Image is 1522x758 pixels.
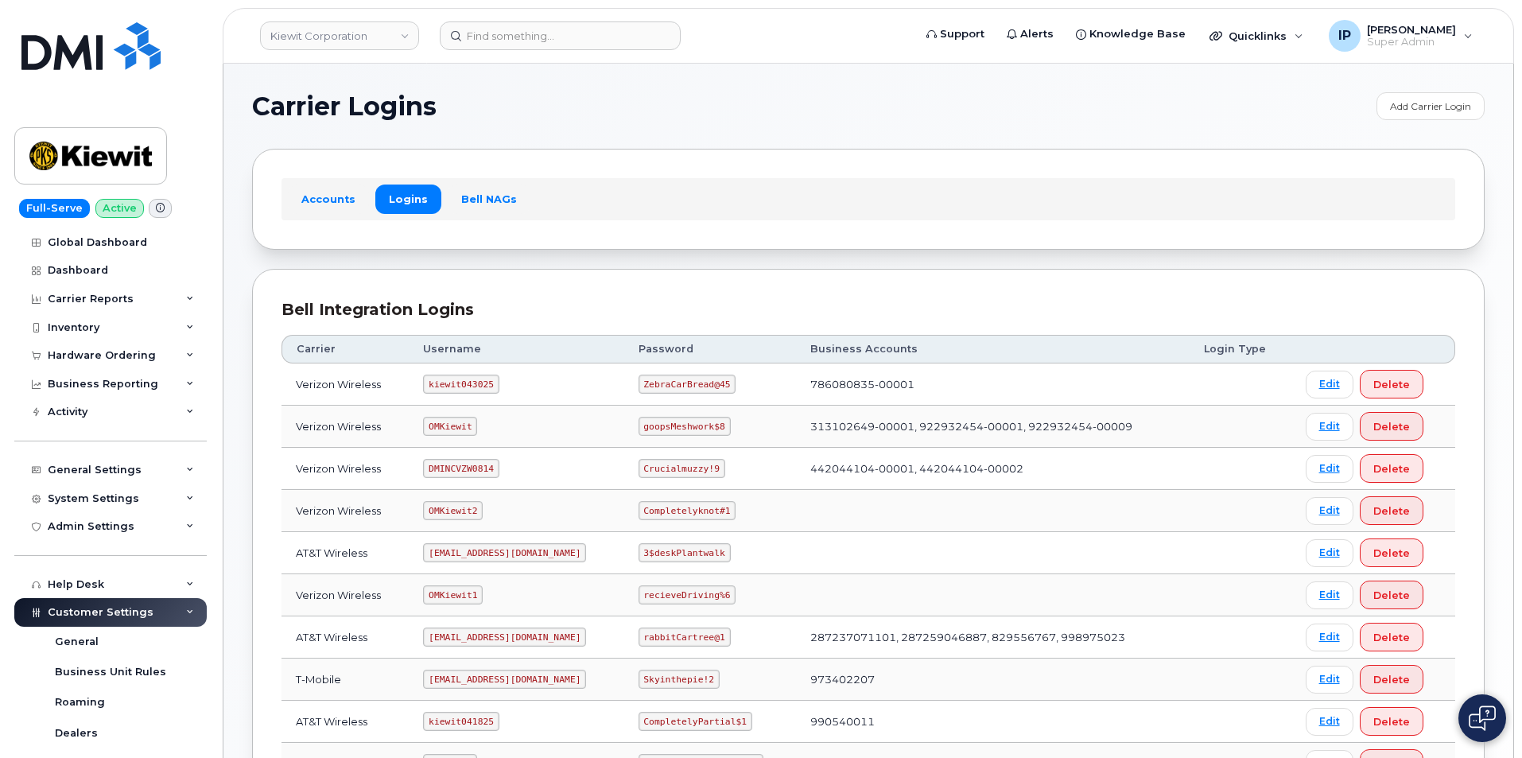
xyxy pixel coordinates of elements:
td: T-Mobile [281,659,409,701]
a: Add Carrier Login [1376,92,1485,120]
th: Username [409,335,623,363]
td: AT&T Wireless [281,532,409,574]
code: DMINCVZW0814 [423,459,499,478]
td: 990540011 [796,701,1190,743]
code: [EMAIL_ADDRESS][DOMAIN_NAME] [423,543,586,562]
button: Delete [1360,412,1423,441]
td: Verizon Wireless [281,490,409,532]
button: Delete [1360,581,1423,609]
th: Business Accounts [796,335,1190,363]
button: Delete [1360,665,1423,694]
a: Accounts [288,185,369,213]
a: Edit [1306,581,1353,609]
code: CompletelyPartial$1 [639,712,752,731]
span: Delete [1373,714,1410,729]
th: Login Type [1190,335,1291,363]
a: Edit [1306,624,1353,651]
th: Carrier [281,335,409,363]
a: Logins [375,185,441,213]
span: Delete [1373,377,1410,392]
code: OMKiewit1 [423,585,483,604]
td: Verizon Wireless [281,406,409,448]
a: Bell NAGs [448,185,530,213]
button: Delete [1360,538,1423,567]
td: 313102649-00001, 922932454-00001, 922932454-00009 [796,406,1190,448]
td: 442044104-00001, 442044104-00002 [796,448,1190,490]
td: 287237071101, 287259046887, 829556767, 998975023 [796,616,1190,659]
code: 3$deskPlantwalk [639,543,731,562]
code: ZebraCarBread@45 [639,375,736,394]
a: Edit [1306,455,1353,483]
td: Verizon Wireless [281,448,409,490]
a: Edit [1306,497,1353,525]
span: Delete [1373,419,1410,434]
a: Edit [1306,666,1353,694]
span: Delete [1373,630,1410,645]
code: [EMAIL_ADDRESS][DOMAIN_NAME] [423,670,586,689]
a: Edit [1306,539,1353,567]
div: Bell Integration Logins [281,298,1455,321]
img: Open chat [1469,706,1496,731]
a: Edit [1306,371,1353,398]
code: OMKiewit2 [423,501,483,520]
button: Delete [1360,370,1423,398]
code: goopsMeshwork$8 [639,417,731,436]
code: kiewit041825 [423,712,499,731]
a: Edit [1306,708,1353,736]
code: kiewit043025 [423,375,499,394]
button: Delete [1360,623,1423,651]
span: Delete [1373,588,1410,603]
span: Delete [1373,461,1410,476]
span: Delete [1373,503,1410,519]
code: rabbitCartree@1 [639,628,731,647]
td: Verizon Wireless [281,363,409,406]
code: Completelyknot#1 [639,501,736,520]
td: 973402207 [796,659,1190,701]
button: Delete [1360,454,1423,483]
code: Crucialmuzzy!9 [639,459,725,478]
button: Delete [1360,496,1423,525]
button: Delete [1360,707,1423,736]
span: Carrier Logins [252,95,437,119]
code: Skyinthepie!2 [639,670,720,689]
td: 786080835-00001 [796,363,1190,406]
td: Verizon Wireless [281,574,409,616]
span: Delete [1373,672,1410,687]
td: AT&T Wireless [281,616,409,659]
code: OMKiewit [423,417,477,436]
a: Edit [1306,413,1353,441]
code: [EMAIL_ADDRESS][DOMAIN_NAME] [423,628,586,647]
th: Password [624,335,796,363]
span: Delete [1373,546,1410,561]
td: AT&T Wireless [281,701,409,743]
code: recieveDriving%6 [639,585,736,604]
